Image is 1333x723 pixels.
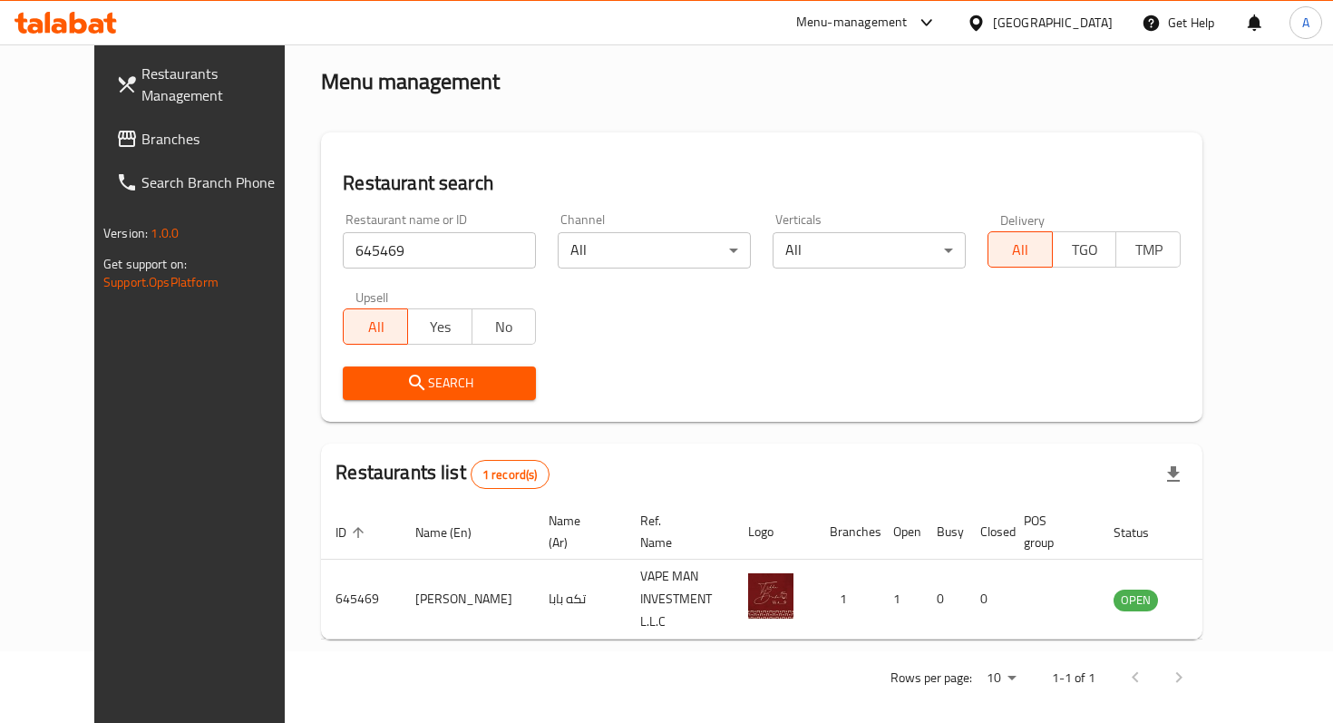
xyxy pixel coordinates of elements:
[1302,13,1309,33] span: A
[103,221,148,245] span: Version:
[103,270,219,294] a: Support.OpsPlatform
[102,52,316,117] a: Restaurants Management
[1114,522,1172,543] span: Status
[141,128,302,150] span: Branches
[103,252,187,276] span: Get support on:
[966,504,1009,560] th: Closed
[472,466,549,484] span: 1 record(s)
[748,573,793,619] img: Tikka Baba
[815,504,879,560] th: Branches
[407,308,472,345] button: Yes
[321,560,401,640] td: 645469
[336,522,370,543] span: ID
[401,560,534,640] td: [PERSON_NAME]
[415,314,465,340] span: Yes
[343,232,536,269] input: Search for restaurant name or ID..
[1115,231,1181,268] button: TMP
[415,522,495,543] span: Name (En)
[1194,504,1257,560] th: Action
[966,560,1009,640] td: 0
[558,232,751,269] div: All
[343,366,536,400] button: Search
[988,231,1053,268] button: All
[355,290,389,303] label: Upsell
[357,372,521,395] span: Search
[321,504,1257,640] table: enhanced table
[102,161,316,204] a: Search Branch Phone
[549,510,604,553] span: Name (Ar)
[922,560,966,640] td: 0
[534,560,626,640] td: تكه بابا
[879,504,922,560] th: Open
[1060,237,1110,263] span: TGO
[993,13,1113,33] div: [GEOGRAPHIC_DATA]
[996,237,1046,263] span: All
[472,308,537,345] button: No
[796,12,908,34] div: Menu-management
[734,504,815,560] th: Logo
[321,67,500,96] h2: Menu management
[922,504,966,560] th: Busy
[343,308,408,345] button: All
[815,560,879,640] td: 1
[640,510,712,553] span: Ref. Name
[773,232,966,269] div: All
[1114,590,1158,611] span: OPEN
[141,171,302,193] span: Search Branch Phone
[1052,231,1117,268] button: TGO
[1052,667,1095,689] p: 1-1 of 1
[1152,453,1195,496] div: Export file
[336,459,549,489] h2: Restaurants list
[1114,590,1158,611] div: OPEN
[141,63,302,106] span: Restaurants Management
[1124,237,1173,263] span: TMP
[979,665,1023,692] div: Rows per page:
[102,117,316,161] a: Branches
[1000,213,1046,226] label: Delivery
[890,667,972,689] p: Rows per page:
[626,560,734,640] td: VAPE MAN INVESTMENT L.L.C
[1024,510,1077,553] span: POS group
[151,221,179,245] span: 1.0.0
[351,314,401,340] span: All
[480,314,530,340] span: No
[879,560,922,640] td: 1
[343,170,1181,197] h2: Restaurant search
